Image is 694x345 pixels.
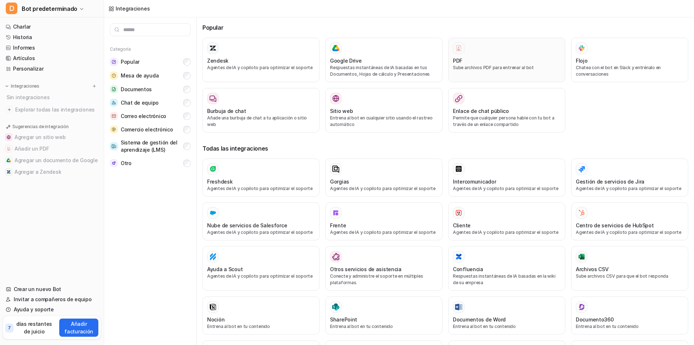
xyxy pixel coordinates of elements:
img: SharePoint [332,303,339,311]
font: Añadir facturación [64,321,93,335]
img: Explora todas las integraciones [6,106,13,113]
font: Otro [121,160,132,166]
button: Sistema de gestión del aprendizaje (LMS)Sistema de gestión del aprendizaje (LMS) [110,136,190,156]
font: Agentes de IA y copiloto para optimizar el soporte [330,230,436,235]
a: Invitar a compañeros de equipo [3,294,101,304]
font: Gestión de servicios de Jira [576,178,644,185]
font: Agentes de IA y copiloto para optimizar el soporte [207,186,313,191]
font: Comercio electrónico [121,126,173,132]
button: Enlace de chat públicoPermite que cualquier persona hable con tu bot a través de un enlace compar... [448,88,565,132]
font: Sin integraciones [7,94,50,100]
img: Archivos CSV [578,253,585,260]
button: GorgiasAgentes de IA y copiloto para optimizar el soporte [325,159,442,197]
button: Chat de equipoChat de equipo [110,96,190,109]
font: Burbuja de chat [207,108,246,114]
font: Añade una burbuja de chat a tu aplicación o sitio web [207,115,307,127]
font: Respuestas instantáneas de IA basadas en la wiki de su empresa [453,273,555,285]
button: Burbuja de chatAñade una burbuja de chat a tu aplicación o sitio web [202,88,320,132]
font: Entrena al bot en tu contenido [453,324,516,329]
button: DocumentosDocumentos [110,83,190,96]
font: Integraciones [116,5,150,12]
img: Sitio web [332,95,339,102]
font: Agregar un documento de Google [14,157,98,163]
font: Noción [207,316,224,323]
a: Integraciones [108,5,150,12]
a: Informes [3,43,101,53]
font: Google Drive [330,58,362,64]
img: Otro [110,159,118,167]
img: Cliente [455,209,462,216]
font: Confluencia [453,266,483,272]
font: Invitar a compañeros de equipo [14,296,92,302]
font: Sugerencias de integración [12,124,69,129]
font: Entrena al bot en tu contenido [207,324,270,329]
img: Agregar un documento de Google [7,158,11,163]
font: Sitio web [330,108,353,114]
img: Noción [209,303,217,311]
font: Agentes de IA y copiloto para optimizar el soporte [207,230,313,235]
font: SharePoint [330,316,357,323]
button: FreshdeskAgentes de IA y copiloto para optimizar el soporte [202,159,320,197]
font: Agentes de IA y copiloto para optimizar el soporte [576,230,681,235]
button: Gestión de servicios de JiraAgentes de IA y copiloto para optimizar el soporte [571,159,688,197]
font: Sistema de gestión del aprendizaje (LMS) [121,139,177,153]
button: Centro de servicios de HubSpotCentro de servicios de HubSpotAgentes de IA y copiloto para optimiz... [571,202,688,240]
font: Popular [202,24,223,31]
font: Agregar un sitio web [14,134,65,140]
img: PDF [455,45,462,51]
button: Agregar un sitio webAgregar un sitio web [3,131,101,143]
font: Respuestas instantáneas de IA basadas en tus Documentos, Hojas de cálculo y Presentaciones [330,65,430,77]
button: ZendeskAgentes de IA y copiloto para optimizar el soporte [202,38,320,82]
button: Agregar un documento de GoogleAgregar un documento de Google [3,155,101,166]
font: Entrena al bot en tu contenido [576,324,639,329]
img: Sistema de gestión del aprendizaje (LMS) [110,142,118,150]
font: días restantes de juicio [16,321,52,335]
button: Añadir facturación [59,319,98,337]
img: Google Drive [332,45,339,51]
font: Otros servicios de asistencia [330,266,402,272]
button: Documento360Documento360Entrena al bot en tu contenido [571,296,688,335]
a: Ayuda y soporte [3,304,101,315]
font: Agentes de IA y copiloto para optimizar el soporte [207,65,313,70]
font: Charlar [13,24,31,30]
font: Flojo [576,58,588,64]
font: Agregar a Zendesk [14,169,61,175]
button: Documentos de WordDocumentos de WordEntrena al bot en tu contenido [448,296,565,335]
button: Agregar a ZendeskAgregar a Zendesk [3,166,101,178]
img: Otros servicios de asistencia [332,253,339,260]
button: Correo electrónicoCorreo electrónico [110,109,190,123]
font: Añadir un PDF [14,146,49,152]
font: Sube archivos PDF para entrenar al bot [453,65,534,70]
font: Chat de equipo [121,100,159,106]
button: Integraciones [3,83,42,90]
font: Nube de servicios de Salesforce [207,222,287,228]
img: Documentos [110,85,118,93]
img: Documento360 [578,303,585,311]
button: SharePointSharePointEntrena al bot en tu contenido [325,296,442,335]
font: Historia [13,34,32,40]
img: Comercio electrónico [110,126,118,133]
button: Archivos CSVArchivos CSVSube archivos CSV para que el bot responda [571,246,688,291]
font: Cliente [453,222,471,228]
button: PDFPDFSube archivos PDF para entrenar al bot [448,38,565,82]
button: OtroOtro [110,156,190,170]
font: Agentes de IA y copiloto para optimizar el soporte [207,273,313,279]
font: Entrena al bot en tu contenido [330,324,393,329]
img: Agregar a Zendesk [7,170,11,174]
img: Documentos de Word [455,304,462,311]
font: Personalizar [13,66,44,72]
img: Añadir un PDF [7,147,11,151]
button: FlojoFlojoChatea con el bot en Slack y entrénalo en conversaciones [571,38,688,82]
img: Correo electrónico [110,112,118,120]
a: Charlar [3,22,101,32]
button: ClienteClienteAgentes de IA y copiloto para optimizar el soporte [448,202,565,240]
font: Bot predeterminado [22,5,77,12]
font: Agentes de IA y copiloto para optimizar el soporte [576,186,681,191]
img: Mesa de ayuda [110,72,118,80]
font: Agentes de IA y copiloto para optimizar el soporte [453,230,558,235]
font: Ayuda y soporte [14,306,54,312]
font: Artículos [13,55,35,61]
font: Gorgias [330,178,349,185]
button: PopularPopular [110,55,190,69]
font: Mesa de ayuda [121,72,159,79]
